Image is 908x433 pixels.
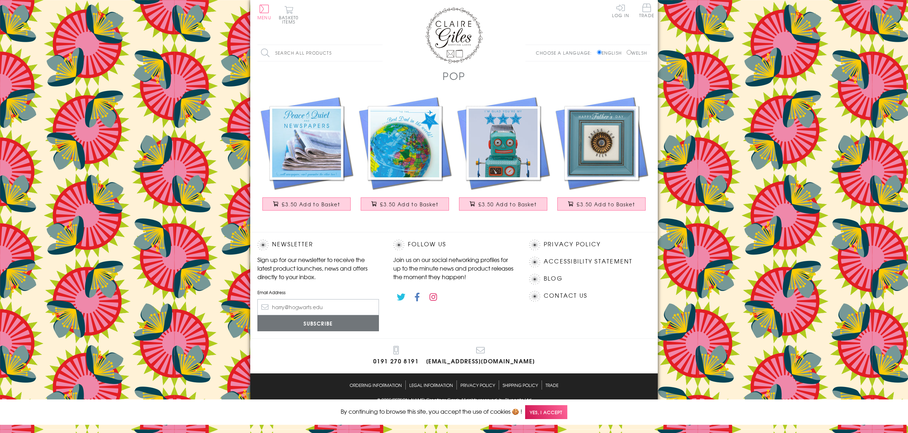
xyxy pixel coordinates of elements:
img: Claire Giles Greetings Cards [425,7,483,64]
a: 0191 270 8191 [373,346,419,366]
a: [EMAIL_ADDRESS][DOMAIN_NAME] [426,346,535,366]
span: Yes, I accept [525,405,567,419]
span: Trade [639,4,654,17]
h2: Follow Us [393,240,515,250]
input: English [597,50,602,55]
a: Father's Day Card, Robot, I'm Glad You're My Dad £3.50 Add to Basket [454,94,552,218]
a: Father's Day Card, Happy Father's Day, Press for Beer £3.50 Add to Basket [552,94,651,218]
p: © 2025 . [257,397,651,403]
button: £3.50 Add to Basket [361,197,449,211]
label: English [597,50,625,56]
span: £3.50 Add to Basket [282,201,340,208]
label: Email Address [257,289,379,296]
a: Trade [546,381,558,389]
a: Accessibility Statement [544,257,633,266]
a: Privacy Policy [460,381,495,389]
button: £3.50 Add to Basket [557,197,646,211]
input: Subscribe [257,315,379,331]
a: Father's Day Card, Newspapers, Peace and Quiet and Newspapers £3.50 Add to Basket [257,94,356,218]
input: Search [375,45,383,61]
label: Welsh [627,50,647,56]
a: Legal Information [409,381,453,389]
span: 0 items [282,14,298,25]
input: Welsh [627,50,631,55]
img: Father's Day Card, Globe, Best Dad in the World [356,94,454,192]
span: £3.50 Add to Basket [380,201,438,208]
img: Father's Day Card, Robot, I'm Glad You're My Dad [454,94,552,192]
span: All rights reserved. [461,397,498,403]
input: harry@hogwarts.edu [257,299,379,315]
button: £3.50 Add to Basket [262,197,351,211]
input: Search all products [257,45,383,61]
a: Privacy Policy [544,240,601,249]
p: Choose a language: [536,50,596,56]
a: Blog [544,274,563,283]
button: £3.50 Add to Basket [459,197,548,211]
button: Basket0 items [279,6,298,24]
a: Father's Day Card, Globe, Best Dad in the World £3.50 Add to Basket [356,94,454,218]
a: [PERSON_NAME] Greetings Cards [391,397,460,404]
p: Join us on our social networking profiles for up to the minute news and product releases the mome... [393,255,515,281]
img: Father's Day Card, Newspapers, Peace and Quiet and Newspapers [257,94,356,192]
button: Menu [257,5,271,20]
p: Sign up for our newsletter to receive the latest product launches, news and offers directly to yo... [257,255,379,281]
h1: POP [443,69,465,83]
a: Shipping Policy [503,381,538,389]
a: by Blueocto Ltd [499,397,531,404]
img: Father's Day Card, Happy Father's Day, Press for Beer [552,94,651,192]
a: Contact Us [544,291,587,301]
span: £3.50 Add to Basket [577,201,635,208]
span: £3.50 Add to Basket [478,201,537,208]
h2: Newsletter [257,240,379,250]
span: Menu [257,14,271,21]
a: Log In [612,4,629,17]
a: Ordering Information [350,381,402,389]
a: Trade [639,4,654,19]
